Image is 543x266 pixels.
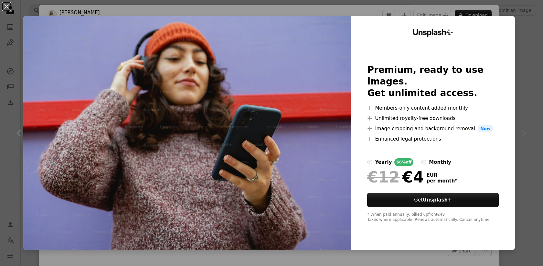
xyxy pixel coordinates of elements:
[421,160,426,165] input: monthly
[367,212,498,222] div: * When paid annually, billed upfront €48 Taxes where applicable. Renews automatically. Cancel any...
[367,193,498,207] button: GetUnsplash+
[367,135,498,143] li: Enhanced legal protections
[426,178,457,184] span: per month *
[478,125,493,133] span: New
[367,125,498,133] li: Image cropping and background removal
[423,197,452,203] strong: Unsplash+
[394,158,413,166] div: 66% off
[429,158,451,166] div: monthly
[426,172,457,178] span: EUR
[367,160,372,165] input: yearly66%off
[367,114,498,122] li: Unlimited royalty-free downloads
[367,64,498,99] h2: Premium, ready to use images. Get unlimited access.
[367,169,399,185] span: €12
[367,169,424,185] div: €4
[375,158,392,166] div: yearly
[367,104,498,112] li: Members-only content added monthly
